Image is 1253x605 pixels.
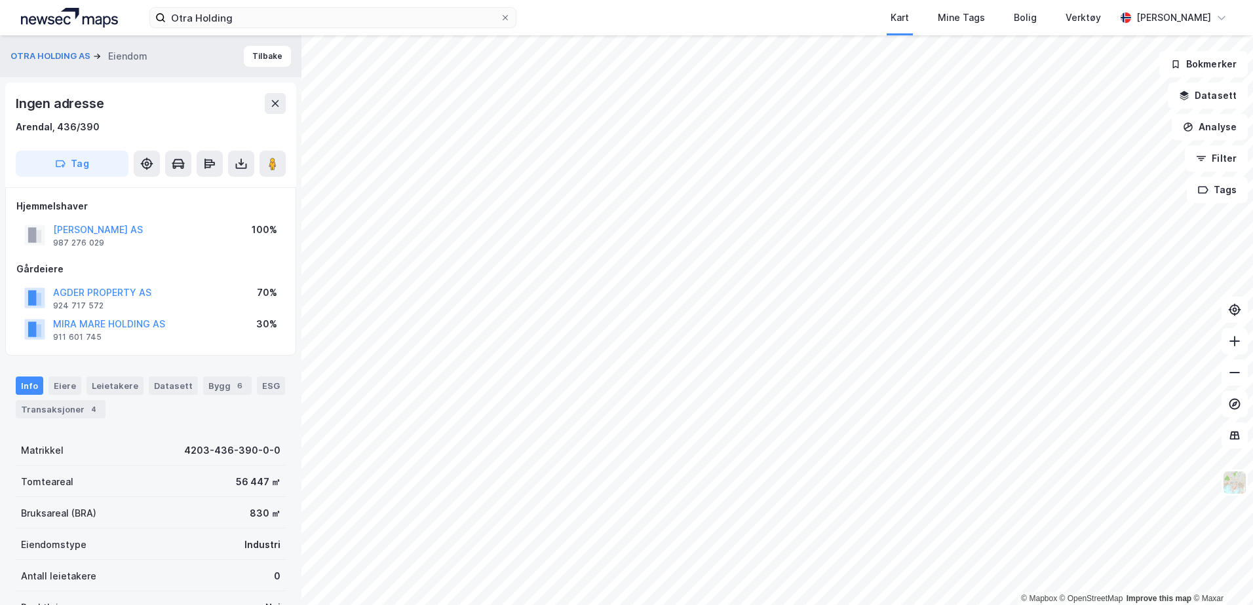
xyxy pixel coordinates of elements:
[274,568,280,584] div: 0
[244,46,291,67] button: Tilbake
[21,568,96,584] div: Antall leietakere
[21,443,64,458] div: Matrikkel
[1222,470,1247,495] img: Z
[16,376,43,395] div: Info
[16,93,106,114] div: Ingen adresse
[16,400,106,418] div: Transaksjoner
[16,261,285,277] div: Gårdeiere
[53,238,104,248] div: 987 276 029
[21,537,87,553] div: Eiendomstype
[184,443,280,458] div: 4203-436-390-0-0
[257,285,277,301] div: 70%
[1187,542,1253,605] iframe: Chat Widget
[1185,145,1248,172] button: Filter
[53,332,102,342] div: 911 601 745
[1136,10,1211,26] div: [PERSON_NAME]
[244,537,280,553] div: Industri
[1060,594,1123,603] a: OpenStreetMap
[166,8,500,27] input: Søk på adresse, matrikkel, gårdeiere, leietakere eller personer
[252,222,277,238] div: 100%
[256,316,277,332] div: 30%
[203,376,252,395] div: Bygg
[16,151,128,177] button: Tag
[48,376,81,395] div: Eiere
[1187,177,1248,203] button: Tags
[236,474,280,490] div: 56 447 ㎡
[891,10,909,26] div: Kart
[87,376,144,395] div: Leietakere
[108,48,147,64] div: Eiendom
[87,403,100,416] div: 4
[16,198,285,214] div: Hjemmelshaver
[938,10,985,26] div: Mine Tags
[21,505,96,521] div: Bruksareal (BRA)
[1168,82,1248,109] button: Datasett
[10,50,93,63] button: OTRA HOLDING AS
[1127,594,1191,603] a: Improve this map
[21,474,73,490] div: Tomteareal
[21,8,118,27] img: logo.a4113a55bc3d86da70a041830d287a7e.svg
[1159,51,1248,77] button: Bokmerker
[16,119,100,135] div: Arendal, 436/390
[53,301,104,311] div: 924 717 572
[233,379,246,392] div: 6
[1066,10,1101,26] div: Verktøy
[1021,594,1057,603] a: Mapbox
[250,505,280,521] div: 830 ㎡
[1014,10,1037,26] div: Bolig
[149,376,198,395] div: Datasett
[1172,114,1248,140] button: Analyse
[257,376,285,395] div: ESG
